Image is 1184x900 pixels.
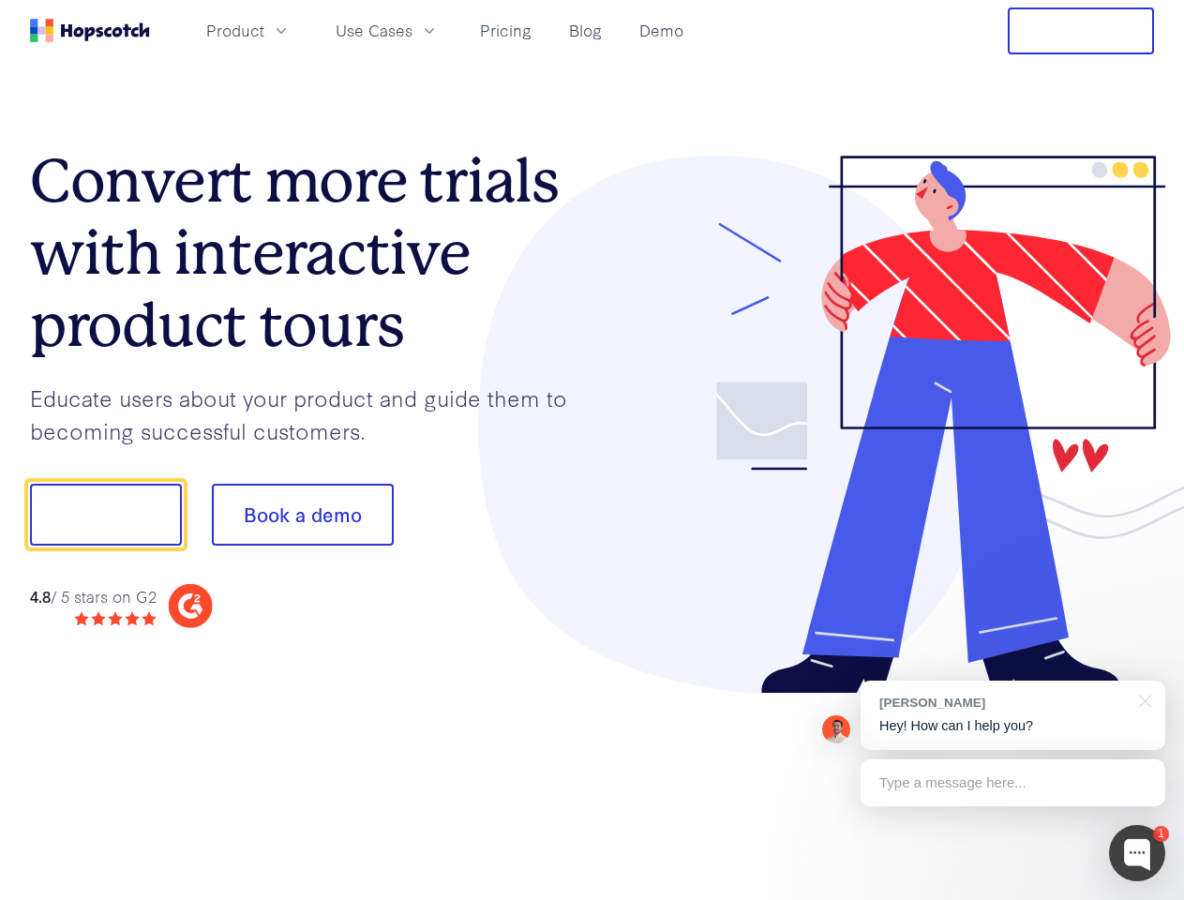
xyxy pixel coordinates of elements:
a: Home [30,19,150,42]
button: Use Cases [324,15,450,46]
button: Product [195,15,302,46]
div: Type a message here... [861,759,1165,806]
a: Blog [562,15,609,46]
p: Hey! How can I help you? [879,716,1147,736]
h1: Convert more trials with interactive product tours [30,145,592,361]
div: / 5 stars on G2 [30,585,157,608]
button: Book a demo [212,484,394,546]
button: Show me! [30,484,182,546]
strong: 4.8 [30,585,51,607]
a: Demo [632,15,691,46]
button: Free Trial [1008,7,1154,54]
span: Product [206,19,264,42]
div: [PERSON_NAME] [879,694,1128,712]
a: Pricing [472,15,539,46]
span: Use Cases [336,19,412,42]
p: Educate users about your product and guide them to becoming successful customers. [30,382,592,446]
div: 1 [1153,826,1169,842]
img: Mark Spera [822,715,850,743]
